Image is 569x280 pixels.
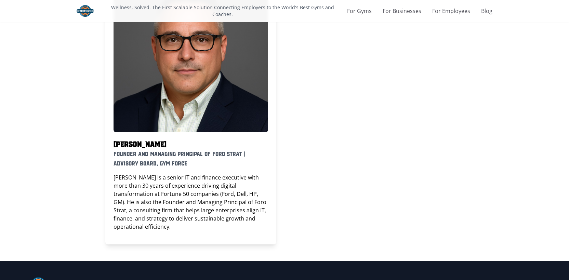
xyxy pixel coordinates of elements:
[77,5,94,17] img: Gym Force Logo
[383,7,421,15] a: For Businesses
[101,4,344,18] p: Wellness, Solved. The First Scalable Solution Connecting Employers to the World's Best Gyms and C...
[114,173,268,231] p: [PERSON_NAME] is a senior IT and finance executive with more than 30 years of experience driving ...
[114,138,268,149] h2: [PERSON_NAME]
[114,149,268,168] h4: Founder and Managing Principal of Foro Strat | Advisory Board, Gym Force
[347,7,372,15] a: For Gyms
[432,7,470,15] a: For Employees
[481,7,492,15] a: Blog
